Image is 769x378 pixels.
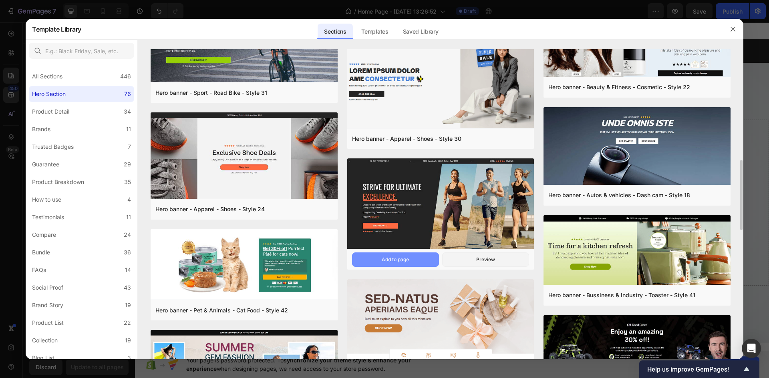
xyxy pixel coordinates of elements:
[125,336,131,345] div: 19
[93,247,145,259] div: Explore Collection
[32,212,64,222] div: Testimonials
[125,265,131,275] div: 14
[151,229,338,301] img: hr42.png
[298,20,310,29] div: 00
[124,160,131,169] div: 29
[320,29,334,37] p: Hours
[124,177,131,187] div: 35
[32,265,46,275] div: FAQs
[32,353,54,363] div: Blog List
[344,29,354,37] p: Mins
[397,24,445,40] div: Saved Library
[32,283,63,292] div: Social Proof
[32,19,81,40] h2: Template Library
[543,24,567,32] div: Shop Now
[320,20,334,29] div: 20
[298,29,310,37] p: Days
[32,160,59,169] div: Guarantee
[126,124,131,134] div: 11
[62,144,233,184] p: At Our End-of-Season Sale!
[32,177,84,187] div: Product Breakdown
[364,29,376,37] p: Secs
[62,98,233,108] p: BIGGEST SALE OF THE YEAR
[124,89,131,99] div: 76
[32,89,66,99] div: Hero Section
[62,113,233,142] p: UP TO
[155,204,265,214] div: Hero banner - Apparel - Shoes - Style 24
[155,88,267,98] div: Hero banner - Sport - Road Bike - Style 31
[442,252,529,267] button: Preview
[355,24,395,40] div: Templates
[548,290,695,300] div: Hero banner - Bussiness & Industry - Toaster - Style 41
[256,24,288,32] p: Sale ends in:
[382,256,409,263] div: Add to page
[32,300,63,310] div: Brand Story
[462,177,505,183] div: Drop element here
[124,107,131,116] div: 34
[32,318,64,328] div: Product List
[318,24,352,40] div: Sections
[742,339,761,358] div: Open Intercom Messenger
[56,24,179,32] p: Free shipping on all orders over $100
[32,107,69,116] div: Product Detail
[126,212,131,222] div: 11
[647,364,751,374] button: Show survey - Help us improve GemPages!
[352,252,439,267] button: Add to page
[32,248,50,257] div: Bundle
[476,256,495,263] div: Preview
[544,107,731,186] img: hr18.png
[124,230,131,240] div: 24
[61,243,177,263] button: Explore Collection
[32,336,58,345] div: Collection
[647,366,742,373] span: Help us improve GemPages!
[128,142,131,152] div: 7
[127,353,131,363] div: 3
[151,112,338,200] img: hr24.png
[548,82,690,92] div: Hero banner - Beauty & Fitness - Cosmetic - Style 22
[124,248,131,257] div: 36
[120,72,131,81] div: 446
[29,43,134,59] input: E.g.: Black Friday, Sale, etc.
[530,20,580,36] a: Shop Now
[131,115,229,140] span: 50% OFF
[347,158,534,250] img: hr25.png
[344,20,354,29] div: 57
[347,28,534,130] img: thum4.png
[124,318,131,328] div: 22
[364,20,376,29] div: 09
[125,300,131,310] div: 19
[124,283,131,292] div: 43
[548,190,690,200] div: Hero banner - Autos & vehicles - Dash cam - Style 18
[32,230,56,240] div: Compare
[32,142,74,152] div: Trusted Badges
[32,72,62,81] div: All Sections
[544,215,731,286] img: hr41.png
[32,195,61,204] div: How to use
[127,195,131,204] div: 4
[347,279,534,370] img: thum5.png
[352,134,461,144] div: Hero banner - Apparel - Shoes - Style 30
[62,195,233,229] p: Don't miss out on our amazing seasonal sale! Treat yourself to mega sitewide savings at unbeatabl...
[32,124,50,134] div: Brands
[155,306,288,315] div: Hero banner - Pet & Animals - Cat Food - Style 42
